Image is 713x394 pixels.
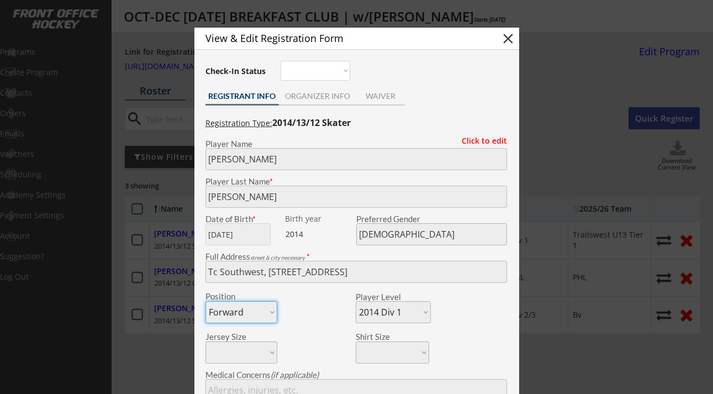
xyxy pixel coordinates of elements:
div: We are transitioning the system to collect and store date of birth instead of just birth year to ... [285,215,354,223]
em: (if applicable) [271,370,319,380]
div: WAIVER [357,92,405,100]
div: Shirt Size [356,333,413,341]
div: Player Level [356,293,431,301]
div: Birth year [285,215,354,223]
input: Street, City, Province/State [205,261,507,283]
div: Check-In Status [205,67,268,75]
strong: 2014/13/12 Skater [272,117,351,129]
div: ORGANIZER INFO [279,92,357,100]
div: REGISTRANT INFO [205,92,279,100]
div: Position [205,292,262,301]
div: Full Address [205,253,507,261]
button: close [500,30,516,47]
div: Date of Birth [205,215,277,223]
div: Player Last Name [205,177,507,186]
div: Player Name [205,140,507,148]
div: Preferred Gender [356,215,507,223]
em: street & city necessary [250,254,305,261]
div: 2014 [286,229,355,240]
div: View & Edit Registration Form [205,33,480,43]
div: Medical Concerns [205,371,507,379]
div: Click to edit [453,137,507,145]
u: Registration Type: [205,118,272,128]
div: Jersey Size [205,333,262,341]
